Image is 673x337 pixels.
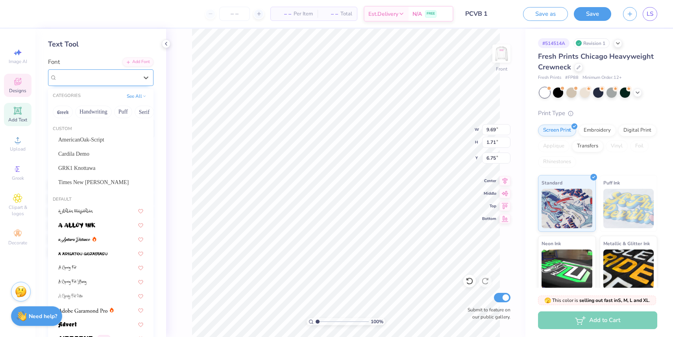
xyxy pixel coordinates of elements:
div: Transfers [572,140,603,152]
span: Cardila Demo [58,150,89,158]
strong: Need help? [29,313,57,320]
span: This color is . [544,297,650,304]
input: – – [219,7,250,21]
button: Handwriting [75,106,112,118]
img: Advert [58,322,77,328]
button: Save as [523,7,568,21]
button: See All [124,92,149,100]
span: Total [340,10,352,18]
span: Image AI [9,58,27,65]
div: Print Type [538,109,657,118]
span: Est. Delivery [368,10,398,18]
img: Standard [542,189,592,228]
div: Applique [538,140,569,152]
span: AmericanOak-Script [58,136,104,144]
span: FREE [427,11,435,17]
button: Greek [53,106,73,118]
div: Add Font [122,58,153,67]
span: Upload [10,146,26,152]
img: Adobe Garamond Pro [58,308,107,313]
label: Font [48,58,60,67]
span: Fresh Prints Chicago Heavyweight Crewneck [538,52,654,72]
span: GRK1 Knottawa [58,164,96,172]
img: a Alloy Ink [58,223,95,228]
span: – – [275,10,291,18]
span: Neon Ink [542,239,561,248]
span: Clipart & logos [4,204,31,217]
div: Custom [48,126,153,132]
img: Front [494,46,509,61]
div: Digital Print [618,125,656,136]
span: Minimum Order: 12 + [582,74,622,81]
span: Fresh Prints [538,74,561,81]
img: A Charming Font Outline [58,294,83,299]
button: Puff [114,106,132,118]
span: Designs [9,88,26,94]
strong: selling out fast in S, M, L and XL [579,297,649,303]
div: Revision 1 [573,38,610,48]
span: # FP88 [565,74,579,81]
span: Puff Ink [603,179,620,187]
img: Puff Ink [603,189,654,228]
input: Untitled Design [459,6,517,22]
span: Decorate [8,240,27,246]
div: Default [48,196,153,203]
span: Add Text [8,117,27,123]
span: Bottom [482,216,496,222]
button: Save [574,7,611,21]
span: Metallic & Glitter Ink [603,239,650,248]
img: a Ahlan Wasahlan [58,209,93,214]
div: Foil [630,140,649,152]
a: LS [643,7,657,21]
div: Vinyl [606,140,628,152]
span: Top [482,203,496,209]
label: Submit to feature on our public gallery. [463,306,510,320]
span: Times New [PERSON_NAME] [58,178,129,186]
div: Text Tool [48,39,153,50]
div: Rhinestones [538,156,576,168]
img: Neon Ink [542,249,592,289]
div: Screen Print [538,125,576,136]
span: – – [322,10,338,18]
img: a Arigatou Gozaimasu [58,251,107,257]
img: a Antara Distance [58,237,91,242]
span: Greek [12,175,24,181]
span: LS [647,9,653,19]
img: Metallic & Glitter Ink [603,249,654,289]
button: Serif [135,106,154,118]
span: Middle [482,191,496,196]
div: Embroidery [579,125,616,136]
span: Per Item [294,10,313,18]
span: 100 % [371,318,383,325]
span: 🫣 [544,297,551,304]
div: # 514514A [538,38,569,48]
span: N/A [412,10,422,18]
span: Standard [542,179,562,187]
div: CATEGORIES [53,93,81,99]
div: Front [496,65,507,73]
img: A Charming Font Leftleaning [58,279,87,285]
img: A Charming Font [58,265,77,271]
span: Center [482,178,496,184]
